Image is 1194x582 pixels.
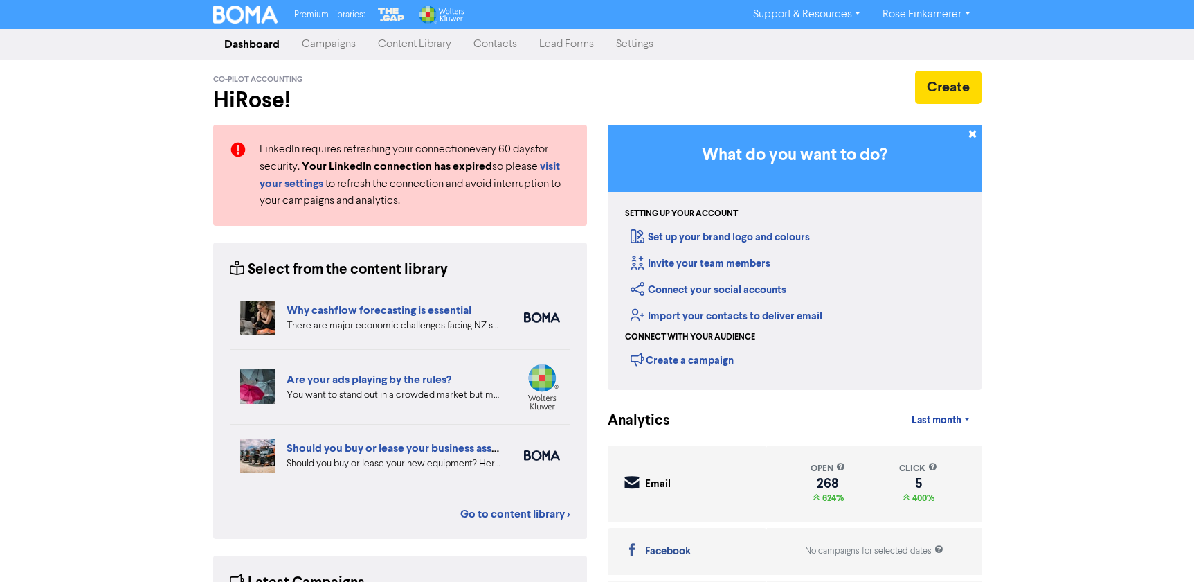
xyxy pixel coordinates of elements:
a: Last month [901,407,981,434]
a: Why cashflow forecasting is essential [287,303,471,317]
a: Content Library [367,30,462,58]
a: Contacts [462,30,528,58]
span: Last month [912,414,961,427]
span: 624% [820,493,844,504]
div: Getting Started in BOMA [608,125,982,390]
h3: What do you want to do? [628,145,961,166]
a: Import your contacts to deliver email [631,310,822,323]
img: Wolters Kluwer [417,6,464,24]
strong: Your LinkedIn connection has expired [302,159,492,173]
div: You want to stand out in a crowded market but make sure your ads are compliant with the rules. Fi... [287,388,503,403]
a: Settings [605,30,664,58]
a: Connect your social accounts [631,283,786,297]
div: Analytics [608,410,653,432]
a: Invite your team members [631,257,770,270]
a: Go to content library > [460,506,570,522]
span: 400% [910,493,934,504]
a: Are your ads playing by the rules? [287,373,451,387]
img: wolters_kluwer [524,364,560,410]
div: Should you buy or lease your new equipment? Here are some pros and cons of each. We also can revi... [287,457,503,471]
div: open [811,462,845,475]
div: 5 [899,478,937,489]
a: Dashboard [213,30,291,58]
h2: Hi Rose ! [213,87,587,114]
a: Lead Forms [528,30,605,58]
div: There are major economic challenges facing NZ small business. How can detailed cashflow forecasti... [287,319,503,333]
button: Create [915,71,982,104]
img: boma_accounting [524,450,560,461]
div: Facebook [645,544,691,560]
div: No campaigns for selected dates [805,545,943,558]
div: Create a campaign [631,349,734,370]
div: Connect with your audience [625,331,755,344]
div: click [899,462,937,475]
img: The Gap [376,6,406,24]
span: Co-Pilot Accounting [213,75,303,85]
a: Campaigns [291,30,367,58]
img: BOMA Logo [213,6,278,24]
img: boma [524,312,560,323]
div: Setting up your account [625,208,738,220]
a: Rose Einkamerer [871,3,981,26]
span: Premium Libraries: [294,10,365,19]
div: LinkedIn requires refreshing your connection every 60 days for security. so please to refresh the... [249,141,581,209]
a: visit your settings [260,161,560,190]
a: Set up your brand logo and colours [631,231,810,244]
a: Support & Resources [742,3,871,26]
a: Should you buy or lease your business assets? [287,441,512,455]
div: 268 [811,478,845,489]
div: Email [645,477,671,493]
div: Select from the content library [230,259,448,281]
